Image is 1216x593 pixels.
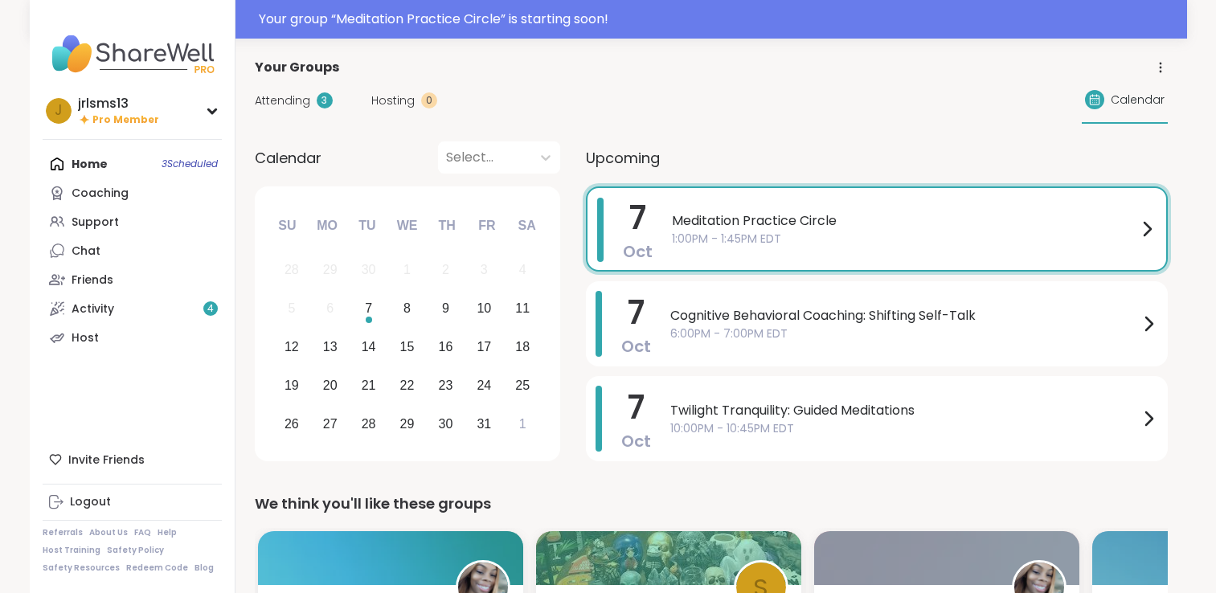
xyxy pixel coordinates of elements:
[481,259,488,280] div: 3
[43,527,83,538] a: Referrals
[672,211,1137,231] span: Meditation Practice Circle
[288,297,295,319] div: 5
[515,374,530,396] div: 25
[365,297,372,319] div: 7
[506,292,540,326] div: Choose Saturday, October 11th, 2025
[285,336,299,358] div: 12
[255,58,339,77] span: Your Groups
[362,374,376,396] div: 21
[670,306,1139,325] span: Cognitive Behavioral Coaching: Shifting Self-Talk
[207,302,214,316] span: 4
[362,413,376,435] div: 28
[309,208,345,243] div: Mo
[629,195,646,240] span: 7
[442,259,449,280] div: 2
[421,92,437,108] div: 0
[670,325,1139,342] span: 6:00PM - 7:00PM EDT
[429,208,465,243] div: Th
[72,301,114,317] div: Activity
[515,336,530,358] div: 18
[43,488,222,517] a: Logout
[275,368,309,403] div: Choose Sunday, October 19th, 2025
[390,330,424,365] div: Choose Wednesday, October 15th, 2025
[72,215,119,231] div: Support
[439,374,453,396] div: 23
[313,292,347,326] div: Not available Monday, October 6th, 2025
[134,527,151,538] a: FAQ
[403,297,411,319] div: 8
[623,240,653,263] span: Oct
[43,265,222,294] a: Friends
[43,178,222,207] a: Coaching
[43,26,222,82] img: ShareWell Nav Logo
[477,336,491,358] div: 17
[428,368,463,403] div: Choose Thursday, October 23rd, 2025
[323,259,338,280] div: 29
[467,330,502,365] div: Choose Friday, October 17th, 2025
[506,368,540,403] div: Choose Saturday, October 25th, 2025
[275,292,309,326] div: Not available Sunday, October 5th, 2025
[628,290,645,335] span: 7
[351,292,386,326] div: Choose Tuesday, October 7th, 2025
[126,562,188,574] a: Redeem Code
[313,407,347,441] div: Choose Monday, October 27th, 2025
[428,292,463,326] div: Choose Thursday, October 9th, 2025
[390,368,424,403] div: Choose Wednesday, October 22nd, 2025
[313,253,347,288] div: Not available Monday, September 29th, 2025
[467,292,502,326] div: Choose Friday, October 10th, 2025
[351,407,386,441] div: Choose Tuesday, October 28th, 2025
[194,562,214,574] a: Blog
[275,253,309,288] div: Not available Sunday, September 28th, 2025
[323,374,338,396] div: 20
[477,374,491,396] div: 24
[389,208,424,243] div: We
[621,430,651,452] span: Oct
[158,527,177,538] a: Help
[43,294,222,323] a: Activity4
[43,236,222,265] a: Chat
[506,253,540,288] div: Not available Saturday, October 4th, 2025
[672,231,1137,247] span: 1:00PM - 1:45PM EDT
[78,95,159,112] div: jrlsms13
[428,407,463,441] div: Choose Thursday, October 30th, 2025
[72,186,129,202] div: Coaching
[506,407,540,441] div: Choose Saturday, November 1st, 2025
[469,208,505,243] div: Fr
[43,545,100,556] a: Host Training
[390,253,424,288] div: Not available Wednesday, October 1st, 2025
[467,368,502,403] div: Choose Friday, October 24th, 2025
[428,330,463,365] div: Choose Thursday, October 16th, 2025
[43,562,120,574] a: Safety Resources
[670,401,1139,420] span: Twilight Tranquility: Guided Meditations
[43,207,222,236] a: Support
[586,147,660,169] span: Upcoming
[255,493,1168,515] div: We think you'll like these groups
[43,323,222,352] a: Host
[362,336,376,358] div: 14
[428,253,463,288] div: Not available Thursday, October 2nd, 2025
[519,413,526,435] div: 1
[400,413,415,435] div: 29
[285,413,299,435] div: 26
[285,374,299,396] div: 19
[442,297,449,319] div: 9
[92,113,159,127] span: Pro Member
[628,385,645,430] span: 7
[272,251,542,443] div: month 2025-10
[313,368,347,403] div: Choose Monday, October 20th, 2025
[255,147,321,169] span: Calendar
[326,297,334,319] div: 6
[621,335,651,358] span: Oct
[350,208,385,243] div: Tu
[72,272,113,288] div: Friends
[351,368,386,403] div: Choose Tuesday, October 21st, 2025
[72,243,100,260] div: Chat
[323,413,338,435] div: 27
[255,92,310,109] span: Attending
[323,336,338,358] div: 13
[313,330,347,365] div: Choose Monday, October 13th, 2025
[477,297,491,319] div: 10
[506,330,540,365] div: Choose Saturday, October 18th, 2025
[390,407,424,441] div: Choose Wednesday, October 29th, 2025
[269,208,305,243] div: Su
